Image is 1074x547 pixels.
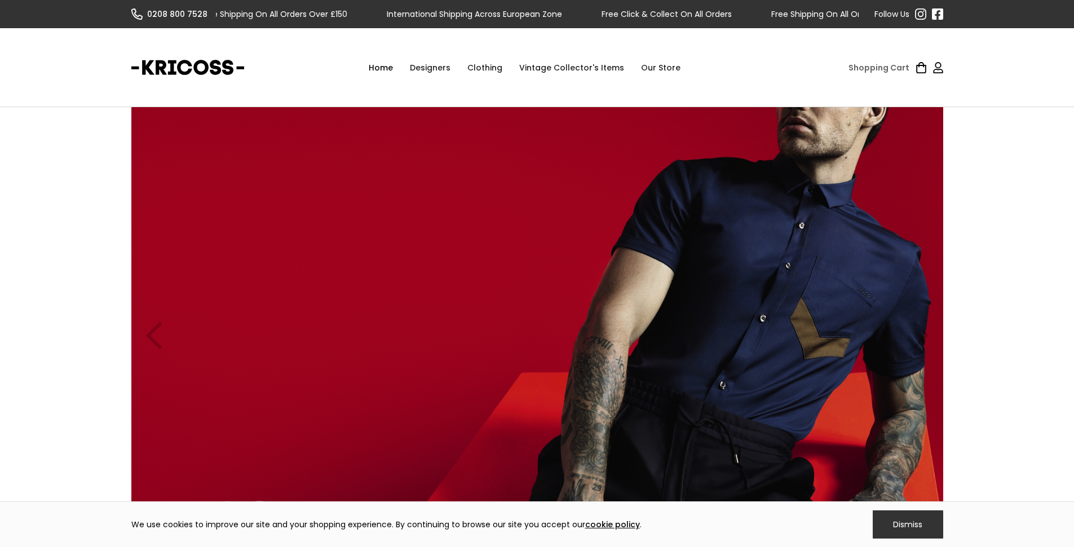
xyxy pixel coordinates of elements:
a: Our Store [633,51,689,85]
div: Free Click & Collect On All Orders [602,8,732,20]
div: Free Shipping On All Orders Over £150 [771,8,918,20]
div: Clothing [459,51,511,85]
div: Designers [401,51,459,85]
a: 0208 800 7528 [131,8,216,20]
div: International Shipping Across European Zone [387,8,562,20]
div: We use cookies to improve our site and your shopping experience. By continuing to browse our site... [131,519,642,530]
div: 0208 800 7528 [147,8,207,20]
div: Free Shipping On All Orders Over £150 [201,8,347,20]
div: Dismiss [873,510,943,539]
a: Vintage Collector's Items [511,51,633,85]
div: Shopping Cart [848,62,909,73]
a: home [131,54,244,82]
a: cookie policy [585,519,640,530]
a: Home [360,51,401,85]
div: Follow Us [874,8,909,20]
